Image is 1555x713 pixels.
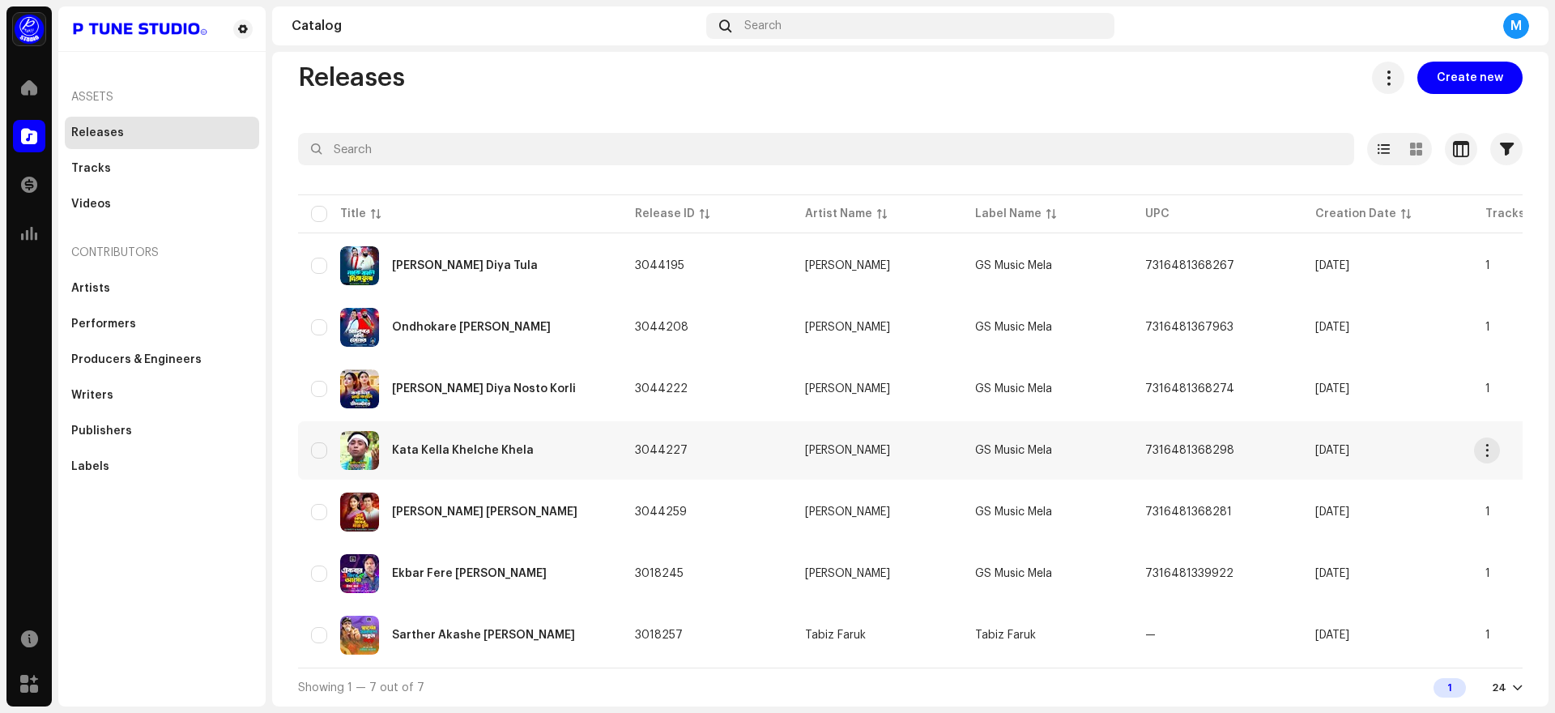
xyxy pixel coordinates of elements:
[805,260,949,271] span: Raju Mondol
[65,450,259,483] re-m-nav-item: Labels
[65,117,259,149] re-m-nav-item: Releases
[340,308,379,347] img: 37e38903-5ada-4980-9989-4790dbe3c241
[1503,13,1529,39] div: M
[805,383,949,395] span: Garib Shiraj
[71,389,113,402] div: Writers
[975,322,1052,333] span: GS Music Mela
[1315,322,1349,333] span: Oct 4, 2025
[975,206,1042,222] div: Label Name
[1417,62,1523,94] button: Create new
[805,260,890,271] div: [PERSON_NAME]
[71,282,110,295] div: Artists
[1315,506,1349,518] span: Oct 4, 2025
[805,506,949,518] span: Rashed Zaman
[635,383,688,395] span: 3044222
[805,445,890,456] div: [PERSON_NAME]
[340,369,379,408] img: 4df85388-e806-4927-9102-c7246f0cfeac
[635,630,683,641] span: 3018257
[340,246,379,285] img: 8aab75db-2eca-4dd6-9468-78ee5ca52309
[744,19,782,32] span: Search
[1315,630,1349,641] span: Sep 27, 2025
[392,506,577,518] div: Kon Gramer Maiya Tumi
[71,425,132,438] div: Publishers
[65,344,259,376] re-m-nav-item: Producers & Engineers
[1315,260,1349,271] span: Oct 4, 2025
[71,318,136,331] div: Performers
[298,682,424,694] span: Showing 1 — 7 out of 7
[292,19,700,32] div: Catalog
[805,506,890,518] div: [PERSON_NAME]
[392,630,575,641] div: Sarther Akashe Sokun Ure
[635,506,687,518] span: 3044259
[65,379,259,412] re-m-nav-item: Writers
[298,62,405,94] span: Releases
[1145,260,1234,271] span: 7316481368267
[392,568,547,579] div: Ekbar Fere Esho
[1145,568,1233,579] span: 7316481339922
[805,630,866,641] div: Tabiz Faruk
[65,415,259,447] re-m-nav-item: Publishers
[65,152,259,185] re-m-nav-item: Tracks
[805,568,949,579] span: Emon Khan
[1145,322,1233,333] span: 7316481367963
[340,206,366,222] div: Title
[635,445,688,456] span: 3044227
[805,383,890,395] div: [PERSON_NAME]
[975,383,1052,395] span: GS Music Mela
[65,188,259,220] re-m-nav-item: Videos
[1492,681,1506,694] div: 24
[340,493,379,532] img: de8a9f1f-512c-42c9-a025-92a8c06d5f29
[975,506,1052,518] span: GS Music Mela
[635,260,684,271] span: 3044195
[392,445,534,456] div: Kata Kella Khelche Khela
[975,630,1036,641] span: Tabiz Faruk
[340,616,379,655] img: e9012eba-d6b9-4c89-a2f9-73ce12c14b1f
[1315,383,1349,395] span: Oct 4, 2025
[392,383,576,395] div: Kosto Diya Nosto Korli
[805,322,890,333] div: [PERSON_NAME]
[71,460,109,473] div: Labels
[635,206,695,222] div: Release ID
[392,322,551,333] div: Ondhokare Sresty Tomar
[975,445,1052,456] span: GS Music Mela
[65,308,259,340] re-m-nav-item: Performers
[1437,62,1503,94] span: Create new
[635,568,684,579] span: 3018245
[805,630,949,641] span: Tabiz Faruk
[1434,678,1466,698] div: 1
[1145,383,1234,395] span: 7316481368274
[298,133,1354,165] input: Search
[805,322,949,333] span: Raju Mondol
[13,13,45,45] img: a1dd4b00-069a-4dd5-89ed-38fbdf7e908f
[1315,206,1396,222] div: Creation Date
[1145,506,1232,518] span: 7316481368281
[340,554,379,593] img: e2dd40a9-5069-4e75-ae96-6fd26102afd5
[975,260,1052,271] span: GS Music Mela
[71,162,111,175] div: Tracks
[71,353,202,366] div: Producers & Engineers
[1145,445,1234,456] span: 7316481368298
[71,198,111,211] div: Videos
[805,568,890,579] div: [PERSON_NAME]
[65,233,259,272] re-a-nav-header: Contributors
[65,272,259,305] re-m-nav-item: Artists
[1315,568,1349,579] span: Sep 27, 2025
[975,568,1052,579] span: GS Music Mela
[71,126,124,139] div: Releases
[1145,630,1156,641] span: —
[340,431,379,470] img: b06bd8a0-6152-48ae-8c1b-1b072ccbbf51
[392,260,538,271] div: Nake Kane Diya Tula
[71,19,207,39] img: 4a01500c-8103-42f4-b7f9-01936f9e99d0
[1315,445,1349,456] span: Oct 4, 2025
[635,322,688,333] span: 3044208
[65,78,259,117] re-a-nav-header: Assets
[805,206,872,222] div: Artist Name
[805,445,949,456] span: Mintu Sarker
